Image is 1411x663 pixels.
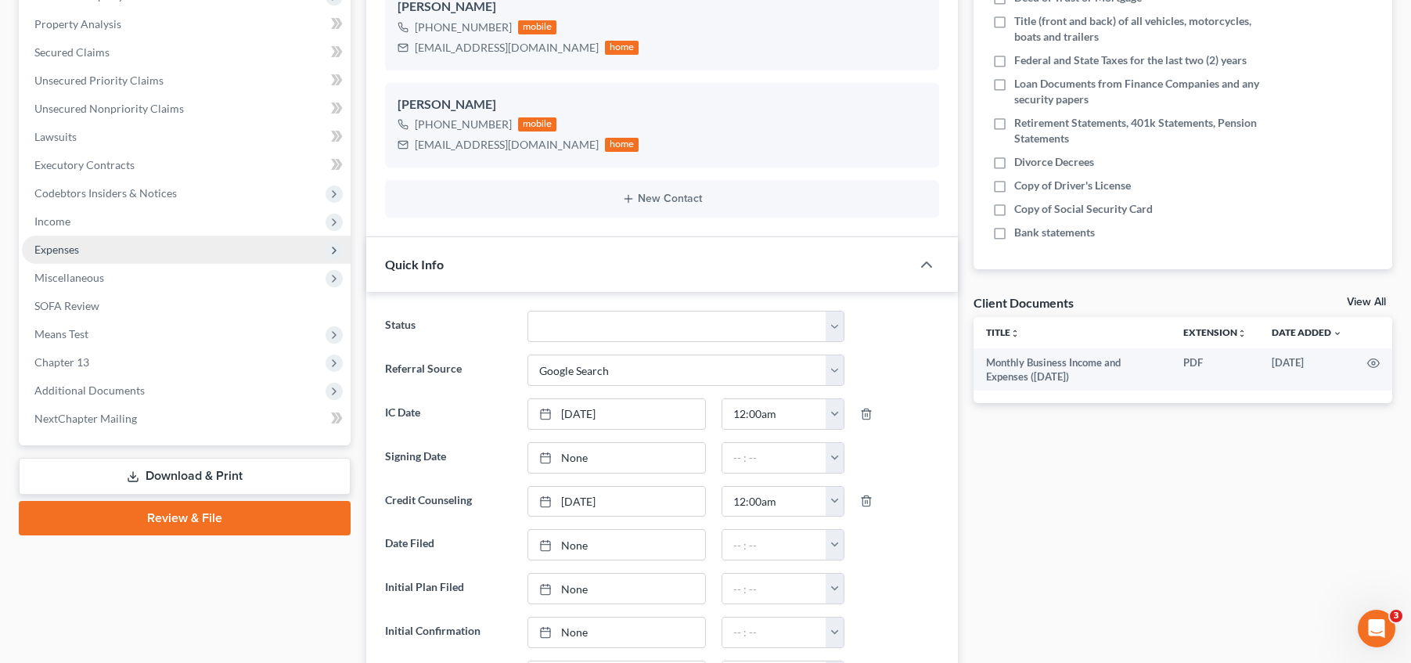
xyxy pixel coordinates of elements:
a: Unsecured Nonpriority Claims [22,95,351,123]
span: Chapter 13 [34,355,89,369]
div: [PHONE_NUMBER] [415,20,512,35]
a: Titleunfold_more [986,326,1020,338]
span: Means Test [34,327,88,341]
i: expand_more [1333,329,1342,338]
span: Property Analysis [34,17,121,31]
span: Loan Documents from Finance Companies and any security papers [1014,76,1274,107]
input: -- : -- [722,618,826,647]
span: Copy of Driver's License [1014,178,1131,193]
a: Property Analysis [22,10,351,38]
i: unfold_more [1010,329,1020,338]
a: Date Added expand_more [1272,326,1342,338]
div: [EMAIL_ADDRESS][DOMAIN_NAME] [415,40,599,56]
a: Unsecured Priority Claims [22,67,351,95]
label: Date Filed [377,529,520,560]
a: Lawsuits [22,123,351,151]
a: Download & Print [19,458,351,495]
span: Copy of Social Security Card [1014,201,1153,217]
td: [DATE] [1259,348,1355,391]
div: mobile [518,20,557,34]
span: Codebtors Insiders & Notices [34,186,177,200]
span: Miscellaneous [34,271,104,284]
span: 3 [1390,610,1402,622]
iframe: Intercom live chat [1358,610,1395,647]
div: home [605,41,639,55]
a: SOFA Review [22,292,351,320]
span: Income [34,214,70,228]
span: Quick Info [385,257,444,272]
input: -- : -- [722,399,826,429]
a: None [528,574,705,604]
label: Initial Plan Filed [377,573,520,604]
i: unfold_more [1237,329,1247,338]
td: PDF [1171,348,1259,391]
input: -- : -- [722,530,826,560]
input: -- : -- [722,443,826,473]
input: -- : -- [722,574,826,604]
label: Status [377,311,520,342]
a: [DATE] [528,399,705,429]
a: [DATE] [528,487,705,517]
div: Client Documents [974,294,1074,311]
a: NextChapter Mailing [22,405,351,433]
a: None [528,443,705,473]
label: Signing Date [377,442,520,474]
div: mobile [518,117,557,132]
button: New Contact [398,193,927,205]
a: None [528,618,705,647]
input: -- : -- [722,487,826,517]
label: IC Date [377,398,520,430]
span: Unsecured Nonpriority Claims [34,102,184,115]
div: home [605,138,639,152]
span: Expenses [34,243,79,256]
div: [PHONE_NUMBER] [415,117,512,132]
div: [PERSON_NAME] [398,95,927,114]
a: None [528,530,705,560]
span: SOFA Review [34,299,99,312]
a: Executory Contracts [22,151,351,179]
a: Secured Claims [22,38,351,67]
span: Lawsuits [34,130,77,143]
span: Unsecured Priority Claims [34,74,164,87]
div: [EMAIL_ADDRESS][DOMAIN_NAME] [415,137,599,153]
a: Review & File [19,501,351,535]
label: Credit Counseling [377,486,520,517]
span: Additional Documents [34,384,145,397]
span: Title (front and back) of all vehicles, motorcycles, boats and trailers [1014,13,1274,45]
span: Bank statements [1014,225,1095,240]
span: Federal and State Taxes for the last two (2) years [1014,52,1247,68]
span: Retirement Statements, 401k Statements, Pension Statements [1014,115,1274,146]
span: Secured Claims [34,45,110,59]
a: Extensionunfold_more [1183,326,1247,338]
td: Monthly Business Income and Expenses ([DATE]) [974,348,1171,391]
a: View All [1347,297,1386,308]
label: Referral Source [377,355,520,386]
span: Executory Contracts [34,158,135,171]
span: Divorce Decrees [1014,154,1094,170]
label: Initial Confirmation [377,617,520,648]
span: NextChapter Mailing [34,412,137,425]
